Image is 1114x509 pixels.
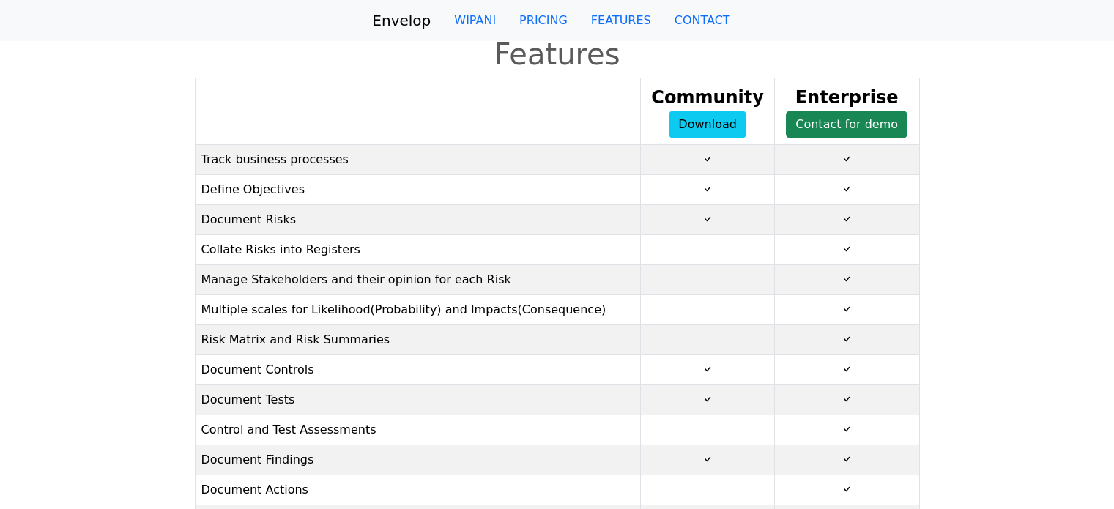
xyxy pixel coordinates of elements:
td: Define Objectives [195,175,641,205]
th: Enterprise [774,78,919,145]
td: Manage Stakeholders and their opinion for each Risk [195,265,641,295]
td: Document Actions [195,475,641,505]
td: Risk Matrix and Risk Summaries [195,325,641,355]
a: WIPANI [442,6,508,35]
th: Community [641,78,774,145]
a: Envelop [372,6,431,35]
a: FEATURES [579,6,663,35]
td: Control and Test Assessments [195,415,641,445]
a: Download [669,111,746,138]
td: Document Findings [195,445,641,475]
a: CONTACT [663,6,742,35]
td: Multiple scales for Likelihood(Probability) and Impacts(Consequence) [195,295,641,325]
td: Document Risks [195,205,641,235]
h1: Features [9,37,1105,72]
a: PRICING [508,6,579,35]
td: Document Controls [195,355,641,385]
a: Contact for demo [786,111,907,138]
td: Collate Risks into Registers [195,235,641,265]
td: Document Tests [195,385,641,415]
td: Track business processes [195,145,641,175]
